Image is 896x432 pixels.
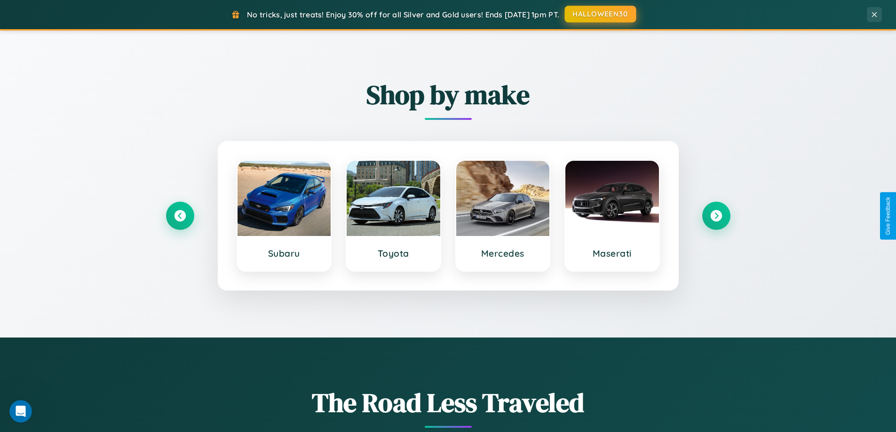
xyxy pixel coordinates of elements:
h2: Shop by make [166,77,730,113]
h3: Mercedes [466,248,540,259]
iframe: Intercom live chat [9,400,32,423]
h1: The Road Less Traveled [166,385,730,421]
button: HALLOWEEN30 [565,6,636,23]
h3: Subaru [247,248,322,259]
h3: Maserati [575,248,650,259]
span: No tricks, just treats! Enjoy 30% off for all Silver and Gold users! Ends [DATE] 1pm PT. [247,10,559,19]
h3: Toyota [356,248,431,259]
div: Give Feedback [885,197,891,235]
